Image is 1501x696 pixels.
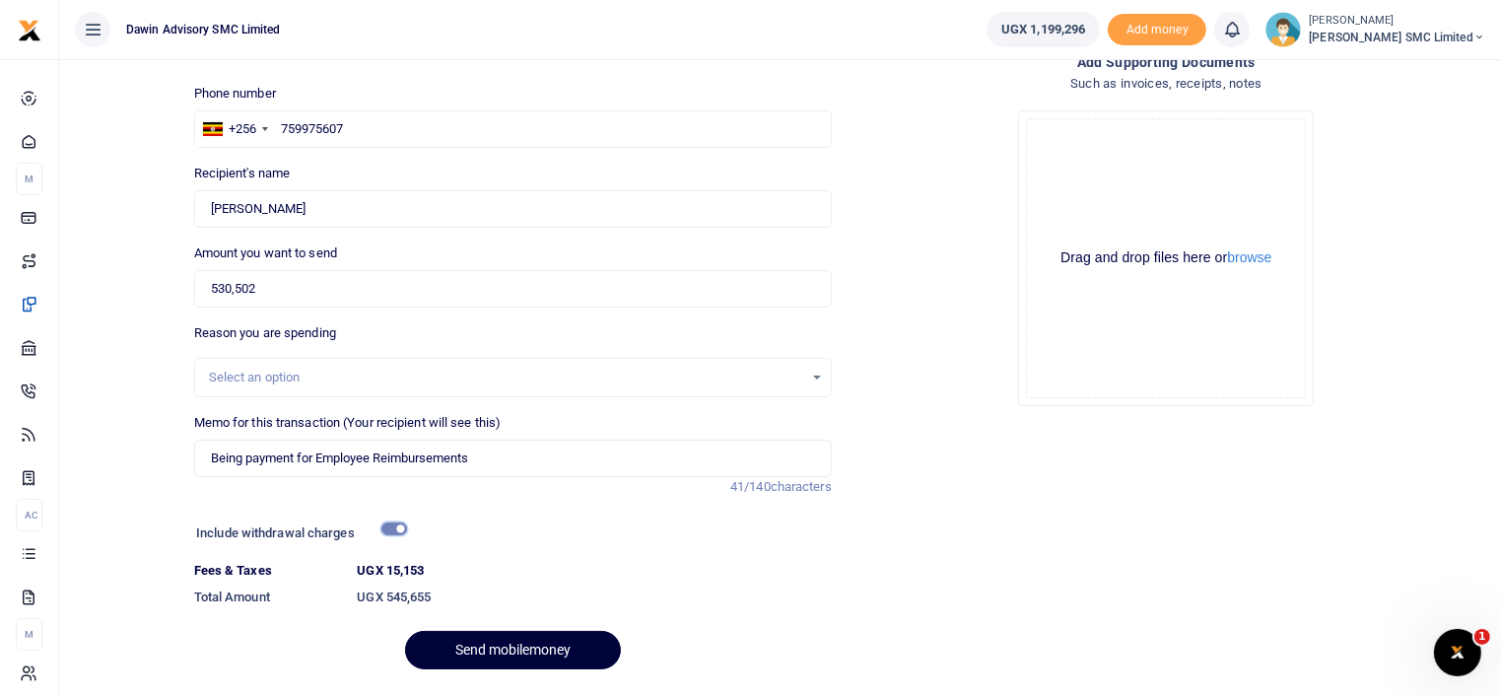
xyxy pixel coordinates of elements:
[848,73,1485,95] h4: Such as invoices, receipts, notes
[1001,20,1085,39] span: UGX 1,199,296
[1108,14,1206,46] span: Add money
[194,110,832,148] input: Enter phone number
[357,561,424,581] label: UGX 15,153
[194,164,291,183] label: Recipient's name
[771,479,832,494] span: characters
[194,190,832,228] input: MTN & Airtel numbers are validated
[194,440,832,477] input: Enter extra information
[730,479,771,494] span: 41/140
[1108,21,1206,35] a: Add money
[194,323,336,343] label: Reason you are spending
[1265,12,1301,47] img: profile-user
[229,119,256,139] div: +256
[118,21,289,38] span: Dawin Advisory SMC Limited
[16,618,42,651] li: M
[195,111,274,147] div: Uganda: +256
[194,590,342,605] h6: Total Amount
[1108,14,1206,46] li: Toup your wallet
[1227,250,1271,264] button: browse
[1309,13,1485,30] small: [PERSON_NAME]
[848,51,1485,73] h4: Add supporting Documents
[209,368,803,387] div: Select an option
[16,499,42,531] li: Ac
[186,561,350,581] dt: Fees & Taxes
[1265,12,1485,47] a: profile-user [PERSON_NAME] [PERSON_NAME] SMC Limited
[1018,110,1314,406] div: File Uploader
[16,163,42,195] li: M
[194,84,276,104] label: Phone number
[405,631,621,669] button: Send mobilemoney
[196,525,397,541] h6: Include withdrawal charges
[979,12,1108,47] li: Wallet ballance
[1309,29,1485,46] span: [PERSON_NAME] SMC Limited
[194,413,502,433] label: Memo for this transaction (Your recipient will see this)
[18,22,41,36] a: logo-small logo-large logo-large
[357,590,831,605] h6: UGX 545,655
[1027,248,1305,267] div: Drag and drop files here or
[194,270,832,308] input: UGX
[194,244,337,263] label: Amount you want to send
[1474,629,1490,645] span: 1
[987,12,1100,47] a: UGX 1,199,296
[18,19,41,42] img: logo-small
[1434,629,1481,676] iframe: Intercom live chat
